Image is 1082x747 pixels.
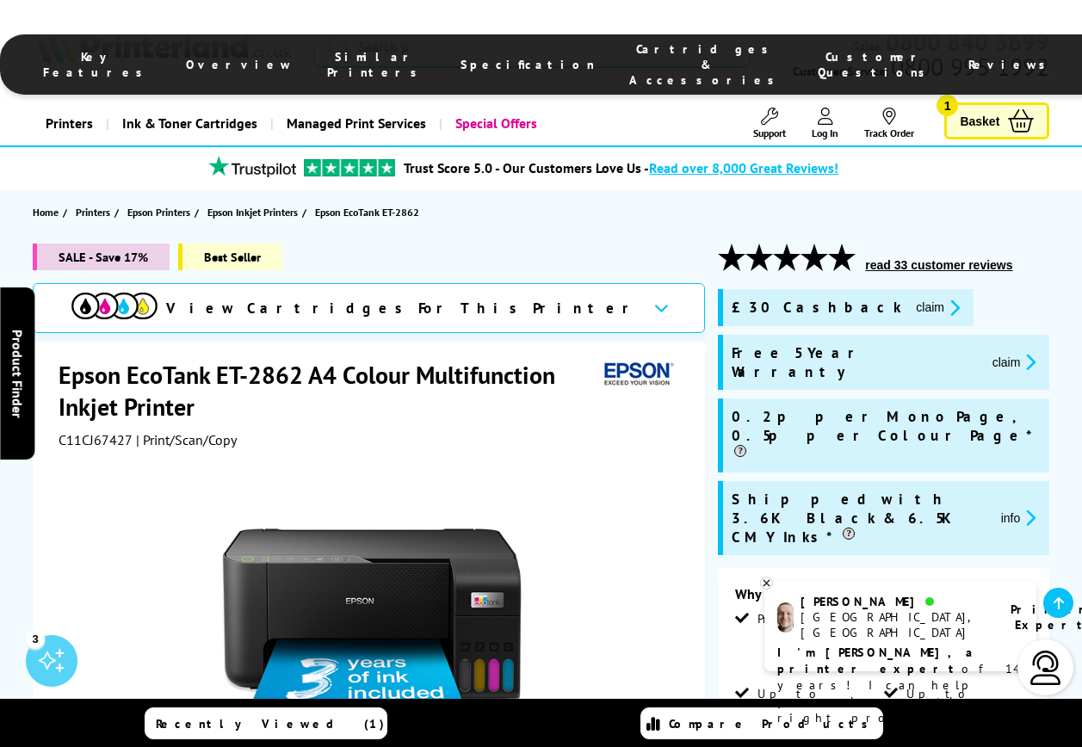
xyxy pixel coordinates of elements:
[439,102,550,145] a: Special Offers
[732,298,902,318] span: £30 Cashback
[968,57,1054,72] span: Reviews
[43,49,151,80] span: Key Features
[801,594,989,609] div: [PERSON_NAME]
[207,203,302,221] a: Epson Inkjet Printers
[629,41,783,88] span: Cartridges & Accessories
[812,108,838,139] a: Log In
[649,159,838,176] span: Read over 8,000 Great Reviews!
[71,293,158,319] img: cmyk-icon.svg
[136,431,237,448] span: | Print/Scan/Copy
[315,206,419,219] span: Epson EcoTank ET-2862
[944,102,1049,139] a: Basket 1
[33,203,63,221] a: Home
[207,203,298,221] span: Epson Inkjet Printers
[26,629,45,648] div: 3
[996,508,1042,528] button: promo-description
[304,159,395,176] img: trustpilot rating
[270,102,439,145] a: Managed Print Services
[76,203,110,221] span: Printers
[404,159,838,176] a: Trust Score 5.0 - Our Customers Love Us -Read over 8,000 Great Reviews!
[461,57,595,72] span: Specification
[156,716,385,732] span: Recently Viewed (1)
[9,330,26,418] span: Product Finder
[753,127,786,139] span: Support
[812,127,838,139] span: Log In
[753,108,786,139] a: Support
[757,611,935,627] span: Print/Scan/Copy
[166,299,640,318] span: View Cartridges For This Printer
[59,431,133,448] span: C11CJ67427
[597,359,677,391] img: Epson
[122,102,257,145] span: Ink & Toner Cartridges
[178,244,282,270] span: Best Seller
[864,108,914,139] a: Track Order
[937,95,958,116] span: 1
[818,49,934,80] span: Customer Questions
[33,244,170,270] span: SALE - Save 17%
[987,352,1042,372] button: promo-description
[33,102,106,145] a: Printers
[801,609,989,640] div: [GEOGRAPHIC_DATA], [GEOGRAPHIC_DATA]
[732,490,986,546] span: Shipped with 3.6K Black & 6.5K CMY Inks*
[59,359,598,423] h1: Epson EcoTank ET-2862 A4 Colour Multifunction Inkjet Printer
[76,203,114,221] a: Printers
[640,707,883,739] a: Compare Products
[777,645,978,676] b: I'm [PERSON_NAME], a printer expert
[777,645,1023,726] p: of 14 years! I can help you choose the right product
[145,707,387,739] a: Recently Viewed (1)
[732,407,1041,464] span: 0.2p per Mono Page, 0.5p per Colour Page*
[732,343,978,381] span: Free 5 Year Warranty
[186,57,293,72] span: Overview
[960,109,999,133] span: Basket
[860,257,1017,273] button: read 33 customer reviews
[1029,651,1063,685] img: user-headset-light.svg
[777,602,794,633] img: ashley-livechat.png
[33,203,59,221] span: Home
[127,203,195,221] a: Epson Printers
[911,298,965,318] button: promo-description
[327,49,426,80] span: Similar Printers
[127,203,190,221] span: Epson Printers
[201,156,304,177] img: trustpilot rating
[669,716,877,732] span: Compare Products
[735,585,1032,611] div: Why buy me?
[106,102,270,145] a: Ink & Toner Cartridges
